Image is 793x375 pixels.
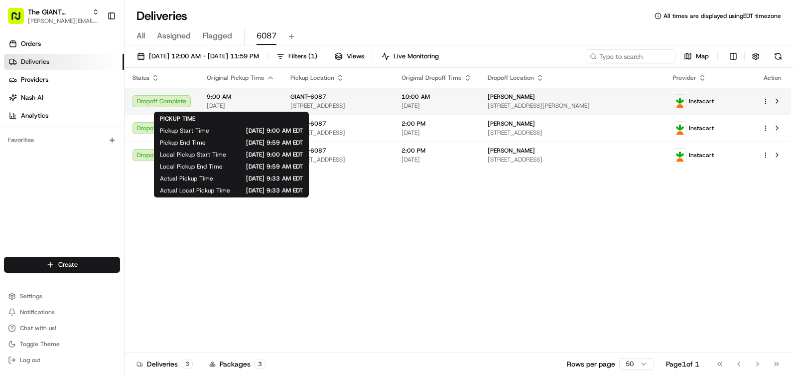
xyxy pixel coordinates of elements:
[4,132,120,148] div: Favorites
[488,102,657,110] span: [STREET_ADDRESS][PERSON_NAME]
[4,305,120,319] button: Notifications
[4,353,120,367] button: Log out
[4,337,120,351] button: Toggle Theme
[308,52,317,61] span: ( 1 )
[272,49,322,63] button: Filters(1)
[28,17,99,25] button: [PERSON_NAME][EMAIL_ADDRESS][PERSON_NAME][DOMAIN_NAME]
[20,308,55,316] span: Notifications
[586,49,675,63] input: Type to search
[160,175,213,183] span: Actual Pickup Time
[182,360,193,369] div: 3
[673,122,686,135] img: profile_instacart_ahold_partner.png
[209,359,265,369] div: Packages
[394,52,439,61] span: Live Monitoring
[401,147,472,155] span: 2:00 PM
[663,12,781,20] span: All times are displayed using EDT timezone
[290,74,334,82] span: Pickup Location
[225,127,303,135] span: [DATE] 9:00 AM EDT
[401,93,472,101] span: 10:00 AM
[10,95,28,113] img: 1736555255976-a54dd68f-1ca7-489b-9aae-adbdc363a1c4
[136,8,187,24] h1: Deliveries
[20,145,76,155] span: Knowledge Base
[401,156,472,164] span: [DATE]
[255,360,265,369] div: 3
[290,156,386,164] span: [STREET_ADDRESS]
[207,102,274,110] span: [DATE]
[207,74,264,82] span: Original Pickup Time
[132,49,264,63] button: [DATE] 12:00 AM - [DATE] 11:59 PM
[4,321,120,335] button: Chat with us!
[488,129,657,137] span: [STREET_ADDRESS]
[28,7,88,17] button: The GIANT Company
[203,30,232,42] span: Flagged
[26,64,164,75] input: Clear
[21,93,43,102] span: Nash AI
[20,324,56,332] span: Chat with us!
[169,98,181,110] button: Start new chat
[488,147,535,155] span: [PERSON_NAME]
[136,359,193,369] div: Deliveries
[58,260,78,269] span: Create
[488,120,535,128] span: [PERSON_NAME]
[229,175,303,183] span: [DATE] 9:33 AM EDT
[4,72,124,88] a: Providers
[696,52,709,61] span: Map
[762,74,783,82] div: Action
[70,169,121,177] a: Powered byPylon
[160,187,230,194] span: Actual Local Pickup Time
[488,74,534,82] span: Dropoff Location
[34,95,163,105] div: Start new chat
[160,163,223,171] span: Local Pickup End Time
[20,356,40,364] span: Log out
[99,169,121,177] span: Pylon
[488,93,535,101] span: [PERSON_NAME]
[673,95,686,108] img: profile_instacart_ahold_partner.png
[94,145,160,155] span: API Documentation
[401,102,472,110] span: [DATE]
[330,49,369,63] button: Views
[132,74,149,82] span: Status
[290,102,386,110] span: [STREET_ADDRESS]
[10,10,30,30] img: Nash
[84,146,92,154] div: 💻
[34,105,126,113] div: We're available if you need us!
[6,141,80,159] a: 📗Knowledge Base
[239,163,303,171] span: [DATE] 9:59 AM EDT
[347,52,364,61] span: Views
[290,129,386,137] span: [STREET_ADDRESS]
[160,127,209,135] span: Pickup Start Time
[689,97,714,105] span: Instacart
[4,289,120,303] button: Settings
[4,257,120,273] button: Create
[401,120,472,128] span: 2:00 PM
[160,151,226,159] span: Local Pickup Start Time
[401,74,462,82] span: Original Dropoff Time
[21,39,41,48] span: Orders
[160,139,206,147] span: Pickup End Time
[401,129,472,137] span: [DATE]
[80,141,164,159] a: 💻API Documentation
[21,111,48,120] span: Analytics
[679,49,713,63] button: Map
[242,151,303,159] span: [DATE] 9:00 AM EDT
[136,30,145,42] span: All
[4,36,124,52] a: Orders
[21,57,49,66] span: Deliveries
[4,90,124,106] a: Nash AI
[222,139,303,147] span: [DATE] 9:59 AM EDT
[160,115,195,123] span: PICKUP TIME
[149,52,259,61] span: [DATE] 12:00 AM - [DATE] 11:59 PM
[20,292,42,300] span: Settings
[567,359,615,369] p: Rows per page
[673,149,686,162] img: profile_instacart_ahold_partner.png
[488,156,657,164] span: [STREET_ADDRESS]
[21,75,48,84] span: Providers
[4,108,124,124] a: Analytics
[207,93,274,101] span: 9:00 AM
[689,124,714,132] span: Instacart
[157,30,191,42] span: Assigned
[377,49,443,63] button: Live Monitoring
[689,151,714,159] span: Instacart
